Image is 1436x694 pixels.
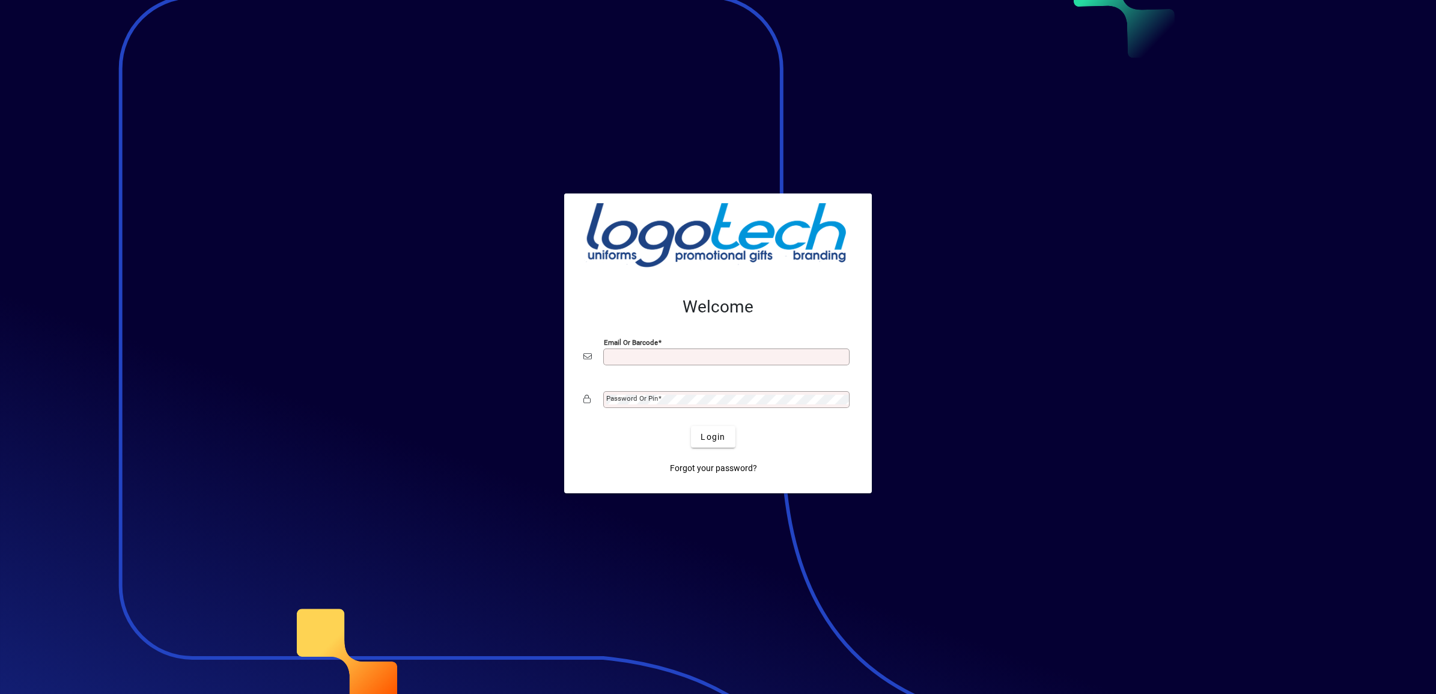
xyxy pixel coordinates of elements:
mat-label: Email or Barcode [604,338,658,347]
button: Login [691,426,735,448]
mat-label: Password or Pin [606,394,658,403]
span: Forgot your password? [670,462,757,475]
a: Forgot your password? [665,457,762,479]
span: Login [701,431,725,443]
h2: Welcome [583,297,853,317]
